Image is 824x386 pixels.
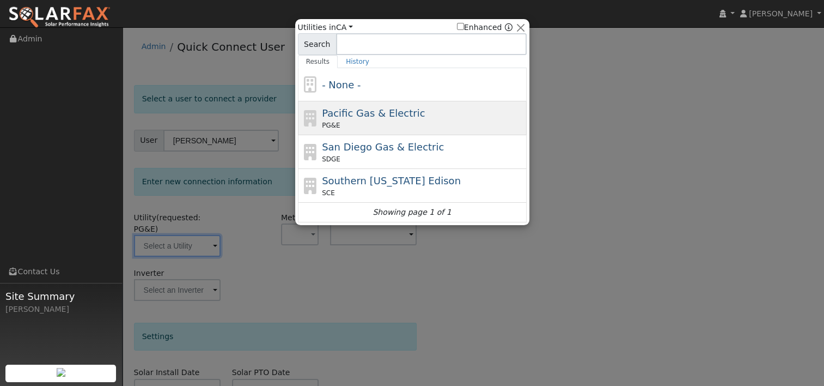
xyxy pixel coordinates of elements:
div: [PERSON_NAME] [5,304,117,315]
span: SDGE [322,154,340,164]
span: [PERSON_NAME] [749,9,813,18]
a: Results [298,55,338,68]
a: History [338,55,377,68]
i: Showing page 1 of 1 [373,207,451,218]
span: Show enhanced providers [457,22,512,33]
span: Site Summary [5,289,117,304]
span: Utilities in [298,22,353,33]
span: Search [298,33,337,55]
span: SCE [322,188,335,198]
span: PG&E [322,120,340,130]
span: - None - [322,79,361,91]
img: retrieve [57,368,65,377]
a: Enhanced Providers [504,23,512,32]
span: San Diego Gas & Electric [322,141,444,153]
input: Enhanced [457,23,464,30]
span: Southern [US_STATE] Edison [322,175,461,186]
a: CA [336,23,353,32]
img: SolarFax [8,6,111,29]
span: Pacific Gas & Electric [322,107,425,119]
label: Enhanced [457,22,502,33]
